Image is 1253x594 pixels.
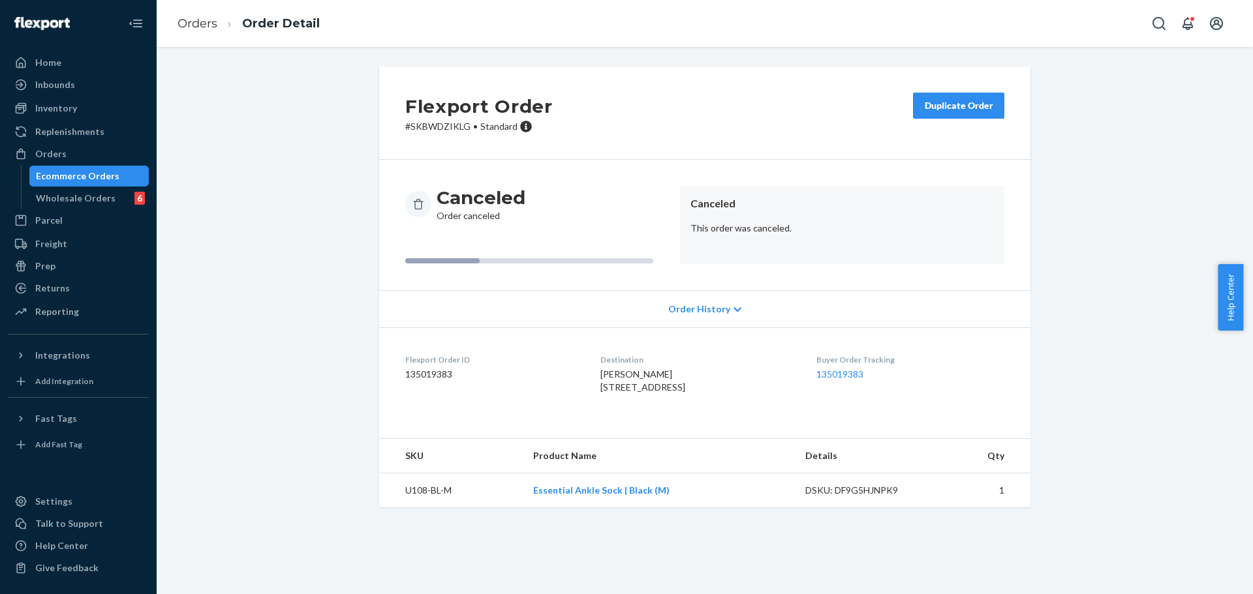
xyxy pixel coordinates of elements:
[8,143,149,164] a: Orders
[35,412,77,425] div: Fast Tags
[35,102,77,115] div: Inventory
[913,93,1004,119] button: Duplicate Order
[1146,10,1172,37] button: Open Search Box
[35,561,99,574] div: Give Feedback
[379,473,523,508] td: U108-BL-M
[35,78,75,91] div: Inbounds
[8,513,149,534] button: Talk to Support
[35,214,63,227] div: Parcel
[35,56,61,69] div: Home
[8,210,149,231] a: Parcel
[178,16,217,31] a: Orders
[8,301,149,322] a: Reporting
[35,349,90,362] div: Integrations
[437,186,525,209] h3: Canceled
[8,121,149,142] a: Replenishments
[8,256,149,276] a: Prep
[795,439,938,473] th: Details
[35,260,55,273] div: Prep
[8,408,149,429] button: Fast Tags
[1170,555,1240,587] iframe: Opens a widget where you can chat to one of our agents
[35,125,104,138] div: Replenishments
[437,186,525,222] div: Order canceled
[167,5,330,43] ol: breadcrumbs
[8,98,149,119] a: Inventory
[35,539,88,552] div: Help Center
[690,222,994,235] p: This order was canceled.
[35,147,67,160] div: Orders
[36,192,116,205] div: Wholesale Orders
[8,52,149,73] a: Home
[600,354,795,365] dt: Destination
[816,354,1004,365] dt: Buyer Order Tracking
[379,439,523,473] th: SKU
[35,282,70,295] div: Returns
[29,188,149,209] a: Wholesale Orders6
[600,368,685,393] span: [PERSON_NAME] [STREET_ADDRESS]
[405,93,553,120] h2: Flexport Order
[8,345,149,366] button: Integrations
[134,192,145,205] div: 6
[533,484,670,496] a: Essential Ankle Sock | Black (M)
[35,495,72,508] div: Settings
[123,10,149,37] button: Close Navigation
[523,439,795,473] th: Product Name
[1175,10,1201,37] button: Open notifications
[816,368,863,379] a: 135019383
[405,354,580,365] dt: Flexport Order ID
[35,517,103,530] div: Talk to Support
[36,170,119,183] div: Ecommerce Orders
[8,371,149,392] a: Add Integration
[8,491,149,512] a: Settings
[938,473,1030,508] td: 1
[924,99,993,112] div: Duplicate Order
[668,303,730,316] span: Order History
[242,16,320,31] a: Order Detail
[805,484,928,497] div: DSKU: DF9G5HJNPK9
[473,121,478,132] span: •
[35,376,93,387] div: Add Integration
[8,278,149,299] a: Returns
[1218,264,1243,331] button: Help Center
[1203,10,1230,37] button: Open account menu
[8,434,149,455] a: Add Fast Tag
[938,439,1030,473] th: Qty
[29,166,149,186] a: Ecommerce Orders
[8,557,149,578] button: Give Feedback
[35,305,79,318] div: Reporting
[405,120,553,133] p: # SKBWDZIKLG
[8,74,149,95] a: Inbounds
[405,368,580,381] dd: 135019383
[8,535,149,556] a: Help Center
[480,121,518,132] span: Standard
[35,237,67,250] div: Freight
[8,233,149,254] a: Freight
[14,17,70,30] img: Flexport logo
[35,439,82,450] div: Add Fast Tag
[690,196,994,211] header: Canceled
